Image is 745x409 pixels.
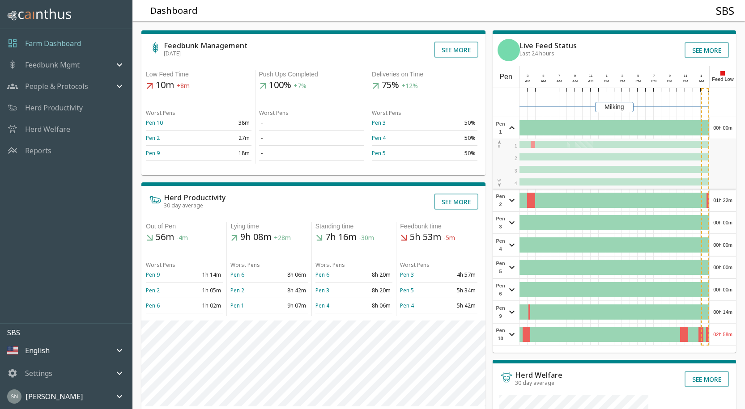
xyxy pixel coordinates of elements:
span: -5m [443,234,455,242]
h5: Dashboard [150,5,198,17]
h5: 9h 08m [230,231,307,244]
td: - [259,131,365,146]
span: Pen 10 [495,326,507,342]
button: See more [685,371,729,387]
span: AM [541,79,546,83]
div: 11 [587,73,595,79]
td: 1h 14m [184,267,223,283]
a: Pen 3 [315,287,329,294]
span: -4m [176,234,188,242]
span: 4 [515,181,517,186]
span: 3 [515,169,517,173]
td: 27m [199,131,251,146]
a: Pen 5 [400,287,414,294]
span: Worst Pens [259,109,289,117]
p: Reports [25,145,51,156]
a: Pen 6 [315,271,329,278]
div: 00h 00m [710,257,736,278]
span: PM [651,79,656,83]
p: Feedbunk Mgmt [25,59,80,70]
div: W [497,178,502,188]
span: PM [635,79,641,83]
p: SBS [7,327,132,338]
h6: Feedbunk Management [164,42,247,49]
td: 50% [425,115,477,131]
div: 11 [681,73,690,79]
a: Pen 2 [146,134,160,142]
td: 18m [199,146,251,161]
p: Herd Productivity [25,102,83,113]
span: +7% [294,82,307,90]
span: Worst Pens [315,261,345,269]
td: 8h 06m [354,298,392,313]
div: Milking [595,102,634,112]
h5: 5h 53m [400,231,477,244]
a: Pen 2 [230,287,244,294]
div: 7 [555,73,563,79]
span: AM [572,79,578,83]
a: Pen 6 [230,271,244,278]
span: +28m [274,234,291,242]
span: PM [667,79,673,83]
div: 3 [524,73,532,79]
div: Pen [493,66,519,88]
div: Push Ups Completed [259,70,365,79]
h6: Live Feed Status [519,42,577,49]
h4: SBS [716,4,734,17]
a: Farm Dashboard [25,38,81,49]
span: 1 [515,143,517,148]
td: 8h 42m [269,283,308,298]
div: 02h 58m [710,324,736,345]
div: 5 [634,73,642,79]
td: 5h 42m [438,298,477,313]
td: - [259,146,365,161]
span: Worst Pens [146,109,175,117]
div: 00h 14m [710,301,736,323]
td: 8h 20m [354,267,392,283]
td: 8h 20m [354,283,392,298]
td: 8h 06m [269,267,308,283]
span: AM [588,79,593,83]
button: See more [434,194,478,210]
span: -30m [359,234,374,242]
td: 4h 57m [438,267,477,283]
span: Worst Pens [146,261,175,269]
span: 2 [515,156,517,161]
span: Pen 5 [495,259,507,275]
div: Out of Pen [146,222,223,231]
td: 38m [199,115,251,131]
div: Low Feed Time [146,70,251,79]
div: 00h 00m [710,117,736,139]
span: Worst Pens [372,109,401,117]
span: PM [683,79,688,83]
div: 00h 00m [710,212,736,233]
span: Pen 1 [495,120,507,136]
a: Pen 9 [146,149,160,157]
div: Feed Low [709,66,736,88]
a: Pen 6 [146,302,160,309]
div: 00h 00m [710,279,736,300]
span: Pen 3 [495,215,507,231]
td: 5h 34m [438,283,477,298]
span: +8m [176,82,190,90]
h5: 100% [259,79,365,92]
div: 1 [698,73,706,79]
a: Pen 4 [372,134,386,142]
span: +12% [401,82,418,90]
a: Herd Welfare [25,124,70,135]
div: 00h 00m [710,234,736,256]
span: AM [557,79,562,83]
span: Pen 2 [495,192,507,208]
h6: Herd Welfare [515,371,562,379]
div: 5 [540,73,548,79]
h5: 56m [146,231,223,244]
span: [DATE] [164,50,181,57]
p: [PERSON_NAME] [26,391,83,402]
p: English [25,345,50,356]
span: Worst Pens [400,261,430,269]
a: Pen 3 [372,119,386,126]
div: 7 [650,73,658,79]
div: Lying time [230,222,307,231]
span: Last 24 hours [519,50,554,57]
